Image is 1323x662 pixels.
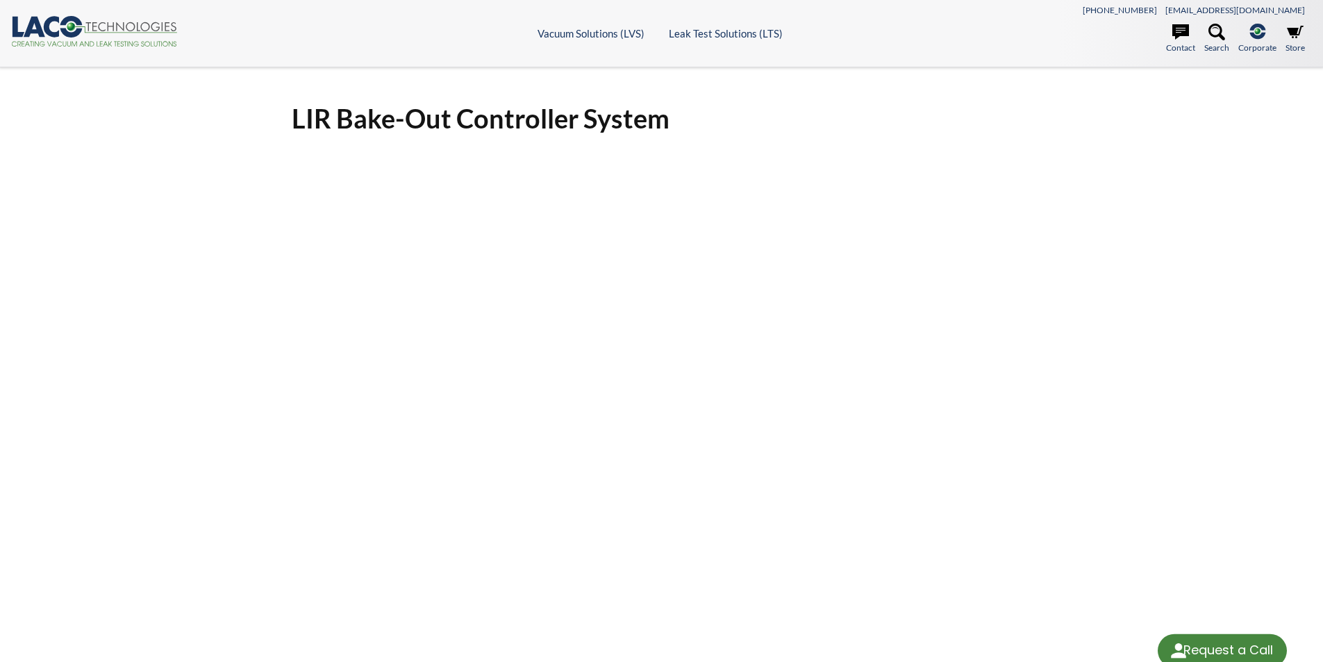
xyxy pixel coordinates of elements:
[1167,640,1190,662] img: round button
[1285,24,1305,54] a: Store
[1238,41,1276,54] span: Corporate
[1083,5,1157,15] a: [PHONE_NUMBER]
[292,101,1032,135] h1: LIR Bake-Out Controller System
[1166,24,1195,54] a: Contact
[669,27,783,40] a: Leak Test Solutions (LTS)
[1165,5,1305,15] a: [EMAIL_ADDRESS][DOMAIN_NAME]
[1204,24,1229,54] a: Search
[538,27,644,40] a: Vacuum Solutions (LVS)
